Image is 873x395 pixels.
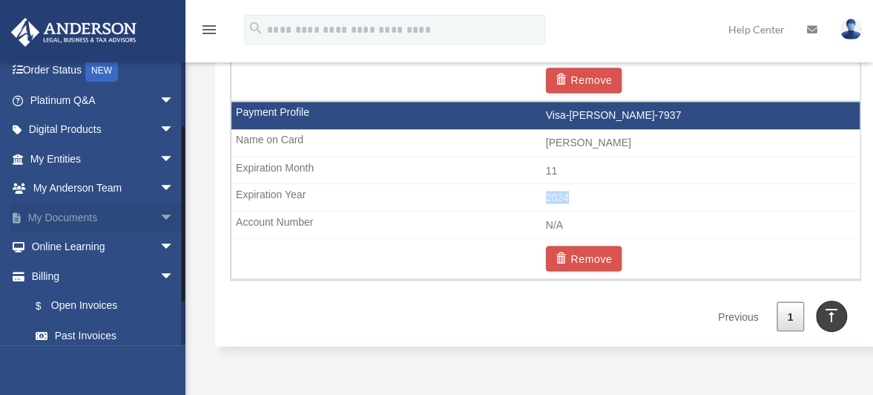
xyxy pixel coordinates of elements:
span: arrow_drop_down [159,261,189,292]
a: vertical_align_top [816,301,847,332]
a: Previous [707,301,769,332]
button: Remove [546,68,622,93]
a: Billingarrow_drop_down [10,261,197,291]
td: [PERSON_NAME] [231,129,860,157]
a: Next [811,301,854,332]
td: 2024 [231,183,860,212]
button: Remove [546,246,622,271]
span: arrow_drop_down [159,85,189,116]
a: Online Learningarrow_drop_down [10,232,197,262]
span: $ [44,297,51,316]
a: 1 [777,301,805,332]
a: Past Invoices [21,321,197,350]
a: My Documentsarrow_drop_down [10,203,197,232]
div: NEW [85,59,118,82]
i: menu [200,21,218,39]
a: menu [200,26,218,39]
a: My Anderson Teamarrow_drop_down [10,174,197,203]
a: Platinum Q&Aarrow_drop_down [10,85,197,115]
span: arrow_drop_down [159,232,189,263]
img: Anderson Advisors Platinum Portal [7,18,141,47]
span: arrow_drop_down [159,174,189,204]
a: Digital Productsarrow_drop_down [10,115,197,145]
td: N/A [231,211,860,239]
span: arrow_drop_down [159,144,189,174]
i: vertical_align_top [823,307,840,324]
a: $Open Invoices [21,291,197,321]
td: Visa-[PERSON_NAME]-7937 [231,102,860,130]
td: 11 [231,157,860,185]
a: Order StatusNEW [10,56,197,86]
span: arrow_drop_down [159,203,189,233]
span: arrow_drop_down [159,115,189,146]
img: User Pic [840,19,862,40]
a: My Entitiesarrow_drop_down [10,144,197,174]
i: search [248,20,264,36]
